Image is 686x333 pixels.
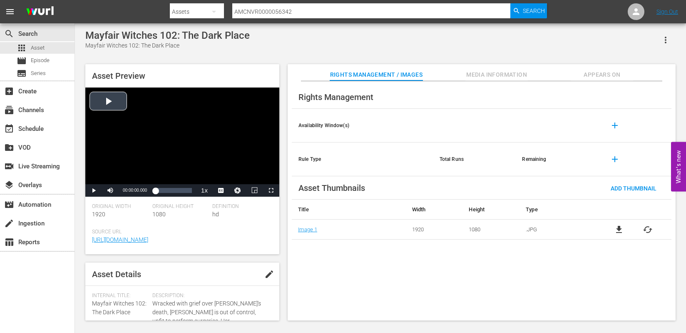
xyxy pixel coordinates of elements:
[263,184,279,197] button: Fullscreen
[656,8,678,15] a: Sign Out
[196,184,213,197] button: Playback Rate
[229,184,246,197] button: Jump To Time
[213,184,229,197] button: Captions
[298,226,317,233] a: Image 1
[31,56,50,65] span: Episode
[519,220,595,240] td: .JPG
[519,200,595,220] th: Type
[17,43,27,53] span: Asset
[4,237,14,247] span: Reports
[17,56,27,66] span: Episode
[246,184,263,197] button: Picture-in-Picture
[292,109,433,143] th: Availability Window(s)
[4,105,14,115] span: Channels
[4,124,14,134] span: Schedule
[123,188,147,193] span: 00:00:00.000
[92,293,148,299] span: Internal Title:
[212,211,219,218] span: hd
[20,2,60,22] img: ans4CAIJ8jUAAAAAAAAAAAAAAAAAAAAAAAAgQb4GAAAAAAAAAAAAAAAAAAAAAAAAJMjXAAAAAAAAAAAAAAAAAAAAAAAAgAT5G...
[4,143,14,153] span: VOD
[152,211,166,218] span: 1080
[298,92,373,102] span: Rights Management
[264,269,274,279] span: edit
[671,142,686,191] button: Open Feedback Widget
[515,143,598,176] th: Remaining
[92,300,147,315] span: Mayfair Witches 102: The Dark Place
[465,70,528,80] span: Media Information
[92,229,268,235] span: Source Url
[85,41,250,50] div: Mayfair Witches 102: The Dark Place
[610,120,620,130] span: add
[155,188,192,193] div: Progress Bar
[433,143,516,176] th: Total Runs
[17,68,27,78] span: Series
[92,236,148,243] a: [URL][DOMAIN_NAME]
[212,203,268,210] span: Definition
[510,3,547,18] button: Search
[604,185,663,192] span: Add Thumbnail
[604,180,663,195] button: Add Thumbnail
[610,154,620,164] span: add
[292,200,406,220] th: Title
[85,88,279,197] div: Video Player
[298,183,365,193] span: Asset Thumbnails
[406,200,463,220] th: Width
[31,44,45,52] span: Asset
[4,200,14,210] span: Automation
[406,220,463,240] td: 1920
[292,143,433,176] th: Rule Type
[462,220,519,240] td: 1080
[614,225,624,235] a: file_download
[92,211,105,218] span: 1920
[605,115,625,135] button: add
[102,184,119,197] button: Mute
[259,264,279,284] button: edit
[643,225,653,235] button: cached
[5,7,15,17] span: menu
[152,293,268,299] span: Description:
[605,149,625,169] button: add
[4,86,14,96] span: Create
[85,184,102,197] button: Play
[92,71,145,81] span: Asset Preview
[571,70,633,80] span: Appears On
[152,203,209,210] span: Original Height
[462,200,519,220] th: Height
[4,218,14,228] span: Ingestion
[4,161,14,171] span: Live Streaming
[330,70,423,80] span: Rights Management / Images
[31,69,46,78] span: Series
[92,269,141,279] span: Asset Details
[92,203,148,210] span: Original Width
[85,30,250,41] div: Mayfair Witches 102: The Dark Place
[4,29,14,39] span: Search
[523,3,545,18] span: Search
[4,180,14,190] span: Overlays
